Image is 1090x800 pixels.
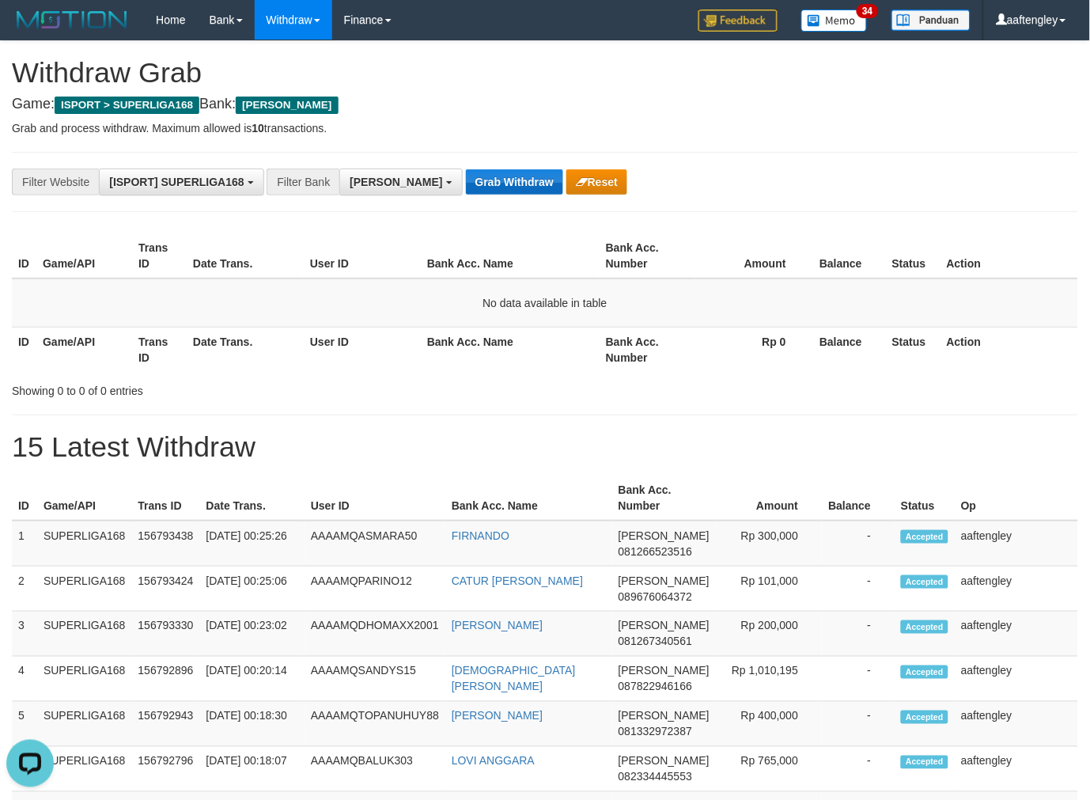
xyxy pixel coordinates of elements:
td: [DATE] 00:18:07 [200,747,305,792]
td: 156792896 [131,657,199,702]
span: Accepted [901,711,948,724]
th: Action [941,233,1078,279]
span: [PERSON_NAME] [350,176,442,188]
span: Copy 087822946166 to clipboard [619,681,692,693]
div: Filter Bank [267,169,339,195]
td: aaftengley [955,612,1078,657]
th: Bank Acc. Name [421,327,600,372]
td: Rp 1,010,195 [716,657,822,702]
td: - [822,521,895,567]
span: [PERSON_NAME] [619,710,710,722]
th: ID [12,476,37,521]
h4: Game: Bank: [12,97,1078,112]
span: Copy 081332972387 to clipboard [619,726,692,738]
span: [PERSON_NAME] [619,665,710,677]
span: Accepted [901,530,948,544]
span: Copy 081267340561 to clipboard [619,635,692,648]
td: AAAAMQDHOMAXX2001 [305,612,445,657]
span: [PERSON_NAME] [236,97,338,114]
div: Showing 0 to 0 of 0 entries [12,377,442,399]
td: AAAAMQASMARA50 [305,521,445,567]
th: Bank Acc. Name [421,233,600,279]
th: Op [955,476,1078,521]
th: User ID [304,327,421,372]
td: 2 [12,567,37,612]
td: SUPERLIGA168 [37,657,132,702]
button: [ISPORT] SUPERLIGA168 [99,169,263,195]
td: 4 [12,657,37,702]
th: User ID [304,233,421,279]
th: Date Trans. [187,327,304,372]
th: Bank Acc. Number [600,327,695,372]
td: - [822,702,895,747]
strong: 10 [252,122,264,135]
th: Action [941,327,1078,372]
td: aaftengley [955,747,1078,792]
th: ID [12,327,36,372]
span: ISPORT > SUPERLIGA168 [55,97,199,114]
th: ID [12,233,36,279]
td: 1 [12,521,37,567]
button: Grab Withdraw [466,169,563,195]
td: Rp 200,000 [716,612,822,657]
h1: 15 Latest Withdraw [12,431,1078,463]
h1: Withdraw Grab [12,57,1078,89]
th: User ID [305,476,445,521]
th: Status [886,233,941,279]
button: Open LiveChat chat widget [6,6,54,54]
span: [PERSON_NAME] [619,574,710,587]
td: Rp 765,000 [716,747,822,792]
td: SUPERLIGA168 [37,612,132,657]
td: 156793424 [131,567,199,612]
td: - [822,612,895,657]
span: Accepted [901,665,948,679]
span: 34 [857,4,878,18]
th: Bank Acc. Number [612,476,716,521]
td: SUPERLIGA168 [37,521,132,567]
a: LOVI ANGGARA [452,755,535,768]
td: aaftengley [955,521,1078,567]
td: - [822,657,895,702]
td: 156793438 [131,521,199,567]
th: Bank Acc. Name [445,476,612,521]
th: Balance [822,476,895,521]
td: SUPERLIGA168 [37,567,132,612]
td: [DATE] 00:25:06 [200,567,305,612]
td: aaftengley [955,567,1078,612]
td: SUPERLIGA168 [37,747,132,792]
td: 156792796 [131,747,199,792]
span: Copy 089676064372 to clipboard [619,590,692,603]
a: CATUR [PERSON_NAME] [452,574,583,587]
span: Copy 081266523516 to clipboard [619,545,692,558]
a: [PERSON_NAME] [452,710,543,722]
td: 5 [12,702,37,747]
td: Rp 101,000 [716,567,822,612]
td: [DATE] 00:25:26 [200,521,305,567]
td: aaftengley [955,657,1078,702]
a: FIRNANDO [452,529,509,542]
td: 3 [12,612,37,657]
span: [PERSON_NAME] [619,755,710,768]
td: Rp 300,000 [716,521,822,567]
th: Trans ID [132,327,187,372]
th: Amount [716,476,822,521]
img: Feedback.jpg [698,9,778,32]
td: AAAAMQBALUK303 [305,747,445,792]
th: Game/API [37,476,132,521]
span: [PERSON_NAME] [619,529,710,542]
a: [DEMOGRAPHIC_DATA][PERSON_NAME] [452,665,576,693]
td: No data available in table [12,279,1078,328]
td: - [822,567,895,612]
img: panduan.png [891,9,971,31]
td: Rp 400,000 [716,702,822,747]
td: SUPERLIGA168 [37,702,132,747]
td: [DATE] 00:23:02 [200,612,305,657]
p: Grab and process withdraw. Maximum allowed is transactions. [12,120,1078,136]
div: Filter Website [12,169,99,195]
th: Balance [810,233,886,279]
img: MOTION_logo.png [12,8,132,32]
th: Bank Acc. Number [600,233,695,279]
th: Status [895,476,955,521]
td: 156792943 [131,702,199,747]
th: Rp 0 [695,327,810,372]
